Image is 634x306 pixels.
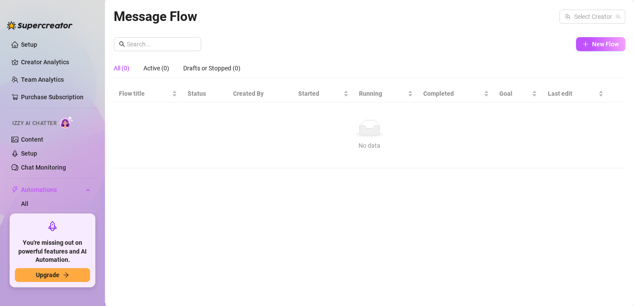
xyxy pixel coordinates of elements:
span: arrow-right [63,272,69,278]
a: Content [21,136,43,143]
span: Flow title [119,89,170,98]
th: Running [354,85,418,102]
span: team [615,14,620,19]
a: Team Analytics [21,76,64,83]
a: All [21,200,28,207]
th: Last edit [542,85,609,102]
th: Created By [228,85,293,102]
article: Message Flow [114,6,197,27]
span: Goal [499,89,530,98]
button: Upgradearrow-right [15,268,90,282]
div: No data [122,141,617,150]
th: Flow title [114,85,182,102]
span: Completed [423,89,482,98]
th: Status [182,85,228,102]
span: You're missing out on powerful features and AI Automation. [15,239,90,264]
div: Drafts or Stopped (0) [183,63,240,73]
span: New Flow [592,41,619,48]
span: Izzy AI Chatter [12,119,56,128]
span: Running [359,89,406,98]
div: Active (0) [143,63,169,73]
span: Upgrade [36,271,59,278]
input: Search... [127,39,196,49]
a: Creator Analytics [21,55,91,69]
a: Purchase Subscription [21,90,91,104]
span: Started [298,89,341,98]
a: Chat Monitoring [21,164,66,171]
span: thunderbolt [11,186,18,193]
span: Last edit [547,89,596,98]
span: plus [582,41,589,47]
img: AI Chatter [60,116,73,129]
span: search [119,41,125,47]
a: Setup [21,150,37,157]
span: Automations [21,183,83,197]
img: logo-BBDzfeDw.svg [7,21,73,30]
th: Completed [418,85,494,102]
th: Started [293,85,353,102]
th: Goal [494,85,543,102]
div: All (0) [114,63,129,73]
a: Setup [21,41,37,48]
span: rocket [47,221,58,231]
button: New Flow [576,37,625,51]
